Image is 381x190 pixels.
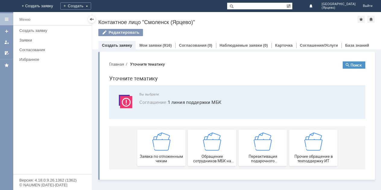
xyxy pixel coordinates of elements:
[149,76,167,94] img: getfafe0041f1c547558d014b707d1d9f05
[300,43,338,48] a: Соглашения/Услуги
[163,43,172,48] div: (916)
[136,98,181,107] span: Переактивация подарочного сертификата
[263,43,268,48] div: (0)
[17,36,90,45] a: Заявки
[19,57,81,62] div: Избранное
[26,5,60,10] div: Уточните тематику
[35,98,79,107] span: Заявка по отложенным чекам
[102,43,132,48] a: Создать заявку
[2,48,11,58] a: Мои согласования
[5,5,20,10] button: Главная
[185,73,233,109] a: Прочие обращение в техподдержку ИТ
[187,98,231,107] span: Прочие обращение в техподдержку ИТ
[17,26,90,35] a: Создать заявку
[19,38,88,42] div: Заявки
[275,43,293,48] a: Карточка
[60,2,91,10] div: Создать
[17,45,90,55] a: Согласования
[2,37,11,47] a: Мои заявки
[19,178,86,182] div: Версия: 4.18.0.9.26.1362 (1362)
[98,19,357,25] div: Контактное лицо "Смоленск (Ярцево)"
[345,43,369,48] a: База знаний
[139,43,162,48] a: Мои заявки
[19,48,88,52] div: Согласования
[322,6,356,10] span: (Ярцево)
[99,76,117,94] img: getfafe0041f1c547558d014b707d1d9f05
[19,16,30,23] div: Меню
[367,16,375,23] div: Сделать домашней страницей
[12,36,30,54] img: svg%3E
[48,76,66,94] img: getfafe0041f1c547558d014b707d1d9f05
[238,5,261,12] button: Поиск
[35,36,254,40] span: Вы выбрали:
[357,16,365,23] div: Добавить в избранное
[134,73,183,109] a: Переактивация подарочного сертификата
[35,42,63,48] span: Соглашение :
[286,3,292,8] span: Расширенный поиск
[2,26,11,36] a: Создать заявку
[5,17,261,26] h1: Уточните тематику
[179,43,207,48] a: Согласования
[322,2,356,6] span: [GEOGRAPHIC_DATA]
[85,98,130,107] span: Обращение сотрудников МБК на недоступность тех. поддержки
[200,76,218,94] img: getfafe0041f1c547558d014b707d1d9f05
[19,183,86,187] div: © NAUMEN [DATE]-[DATE]
[220,43,262,48] a: Наблюдаемые заявки
[33,73,81,109] button: Заявка по отложенным чекам
[208,43,212,48] div: (0)
[84,73,132,109] button: Обращение сотрудников МБК на недоступность тех. поддержки
[88,16,95,23] div: Скрыть меню
[19,28,88,33] div: Создать заявку
[35,42,254,49] span: 1 линия поддержки МБК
